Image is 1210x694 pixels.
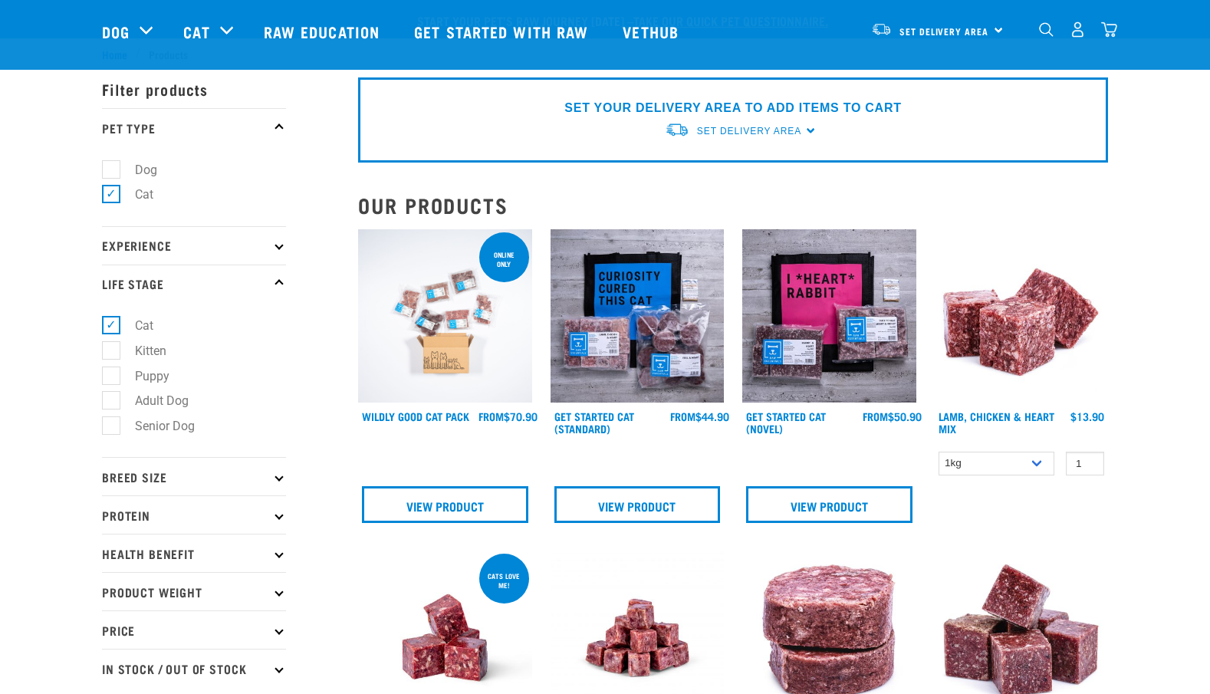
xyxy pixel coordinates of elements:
[478,410,538,423] div: $70.90
[102,457,286,495] p: Breed Size
[110,160,163,179] label: Dog
[102,610,286,649] p: Price
[110,367,176,386] label: Puppy
[607,1,698,62] a: Vethub
[1066,452,1104,475] input: 1
[935,229,1109,403] img: 1124 Lamb Chicken Heart Mix 01
[399,1,607,62] a: Get started with Raw
[183,20,209,43] a: Cat
[554,413,634,431] a: Get Started Cat (Standard)
[102,534,286,572] p: Health Benefit
[102,495,286,534] p: Protein
[102,226,286,265] p: Experience
[939,413,1054,431] a: Lamb, Chicken & Heart Mix
[899,28,988,34] span: Set Delivery Area
[479,564,529,597] div: Cats love me!
[362,413,469,419] a: Wildly Good Cat Pack
[479,243,529,275] div: ONLINE ONLY
[551,229,725,403] img: Assortment Of Raw Essential Products For Cats Including, Blue And Black Tote Bag With "Curiosity ...
[1101,21,1117,38] img: home-icon@2x.png
[670,413,695,419] span: FROM
[102,70,286,108] p: Filter products
[670,410,729,423] div: $44.90
[1070,21,1086,38] img: user.png
[554,486,721,523] a: View Product
[102,108,286,146] p: Pet Type
[358,193,1108,217] h2: Our Products
[1039,22,1054,37] img: home-icon-1@2x.png
[248,1,399,62] a: Raw Education
[742,229,916,403] img: Assortment Of Raw Essential Products For Cats Including, Pink And Black Tote Bag With "I *Heart* ...
[102,265,286,303] p: Life Stage
[102,20,130,43] a: Dog
[697,126,801,136] span: Set Delivery Area
[746,486,912,523] a: View Product
[746,413,826,431] a: Get Started Cat (Novel)
[110,416,201,436] label: Senior Dog
[863,413,888,419] span: FROM
[110,316,159,335] label: Cat
[362,486,528,523] a: View Product
[478,413,504,419] span: FROM
[1070,410,1104,423] div: $13.90
[665,122,689,138] img: van-moving.png
[871,22,892,36] img: van-moving.png
[110,391,195,410] label: Adult Dog
[110,341,173,360] label: Kitten
[102,572,286,610] p: Product Weight
[564,99,901,117] p: SET YOUR DELIVERY AREA TO ADD ITEMS TO CART
[358,229,532,403] img: Cat 0 2sec
[110,185,159,204] label: Cat
[863,410,922,423] div: $50.90
[102,649,286,687] p: In Stock / Out Of Stock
